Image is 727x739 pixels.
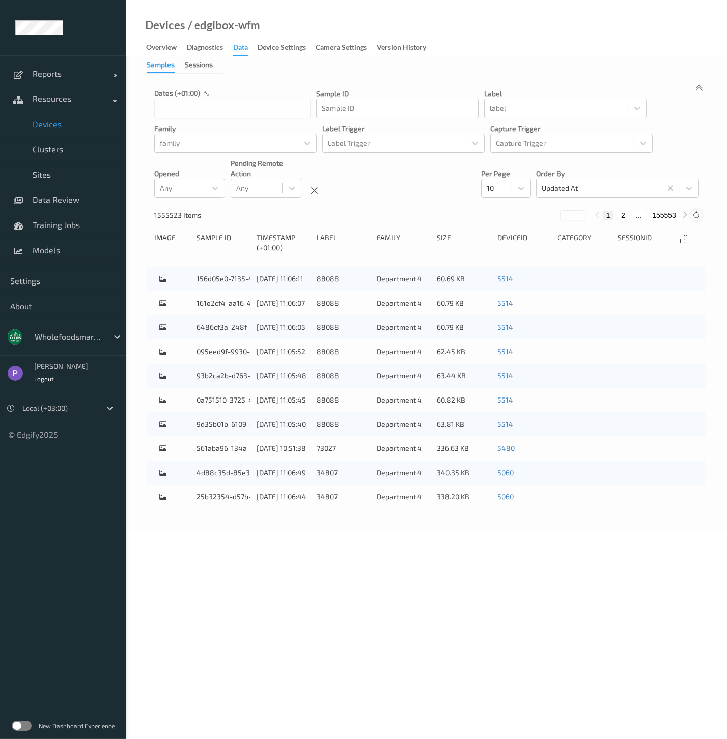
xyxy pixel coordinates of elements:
[316,89,479,99] p: Sample ID
[497,468,514,477] a: 5060
[377,395,430,405] div: Department 4
[317,419,370,429] div: 88088
[633,211,645,220] button: ...
[197,322,250,332] div: 6486cf3a-248f-4b74-a974-fb8adc4b377d
[317,347,370,357] div: 88088
[618,233,670,253] div: sessionId
[437,347,490,357] div: 62.45 KB
[257,298,310,308] div: [DATE] 11:06:07
[197,468,250,478] div: 4d88c35d-85e3-4fd5-af1b-62ea2dbac9de
[497,233,550,253] div: deviceId
[497,420,513,428] a: 5514
[185,60,223,69] a: Sessions
[377,492,430,502] div: Department 4
[497,492,514,501] a: 5060
[316,41,377,55] a: Camera Settings
[377,322,430,332] div: Department 4
[197,347,250,357] div: 095eed9f-9930-407b-9826-09459c568338
[154,124,317,134] p: family
[257,419,310,429] div: [DATE] 11:05:40
[154,233,190,253] div: image
[317,492,370,502] div: 34807
[257,395,310,405] div: [DATE] 11:05:45
[317,468,370,478] div: 34807
[197,371,250,381] div: 93b2ca2b-d763-4216-9cca-da436d37f4cd
[437,233,490,253] div: size
[497,274,513,283] a: 5514
[257,371,310,381] div: [DATE] 11:05:48
[257,347,310,357] div: [DATE] 11:05:52
[154,168,225,179] p: Opened
[146,41,187,55] a: Overview
[187,42,223,55] div: Diagnostics
[497,371,513,380] a: 5514
[437,371,490,381] div: 63.44 KB
[257,468,310,478] div: [DATE] 11:06:49
[484,89,647,99] p: label
[377,371,430,381] div: Department 4
[197,443,250,453] div: 561aba96-134a-4cb2-992b-d7681f64732c
[233,42,248,56] div: Data
[377,41,436,55] a: Version History
[490,124,653,134] p: Capture Trigger
[377,419,430,429] div: Department 4
[257,492,310,502] div: [DATE] 11:06:44
[603,211,613,220] button: 1
[147,60,185,69] a: Samples
[497,395,513,404] a: 5514
[481,168,531,179] p: Per Page
[257,274,310,284] div: [DATE] 11:06:11
[437,322,490,332] div: 60.79 KB
[197,298,250,308] div: 161e2cf4-aa16-4747-a6d8-90daa631c2b5
[185,20,260,30] div: / edgibox-wfm
[497,444,515,452] a: 5480
[147,60,175,73] div: Samples
[377,443,430,453] div: Department 4
[377,298,430,308] div: Department 4
[317,395,370,405] div: 88088
[197,492,250,502] div: 25b32354-d57b-4eb2-8ba6-d419728eee77
[437,419,490,429] div: 63.81 KB
[557,233,610,253] div: category
[317,322,370,332] div: 88088
[154,88,200,98] p: dates (+01:00)
[377,42,426,55] div: Version History
[437,395,490,405] div: 60.82 KB
[154,210,230,220] p: 1555523 Items
[317,274,370,284] div: 88088
[497,323,513,331] a: 5514
[377,347,430,357] div: Department 4
[145,20,185,30] a: Devices
[185,60,213,72] div: Sessions
[437,443,490,453] div: 336.63 KB
[197,395,250,405] div: 0a751510-3725-460c-9ceb-02b40fa2aa26
[377,468,430,478] div: Department 4
[257,322,310,332] div: [DATE] 11:06:05
[437,274,490,284] div: 60.69 KB
[497,347,513,356] a: 5514
[233,41,258,56] a: Data
[317,371,370,381] div: 88088
[317,443,370,453] div: 73027
[437,468,490,478] div: 340.35 KB
[197,233,250,253] div: Sample ID
[257,233,310,253] div: Timestamp (+01:00)
[197,419,250,429] div: 9d35b01b-6109-4520-a62b-803940915c91
[317,298,370,308] div: 88088
[316,42,367,55] div: Camera Settings
[618,211,628,220] button: 2
[437,298,490,308] div: 60.79 KB
[377,233,430,253] div: family
[187,41,233,55] a: Diagnostics
[377,274,430,284] div: Department 4
[649,211,679,220] button: 155553
[258,41,316,55] a: Device Settings
[146,42,177,55] div: Overview
[536,168,699,179] p: Order By
[258,42,306,55] div: Device Settings
[231,158,301,179] p: Pending Remote Action
[317,233,370,253] div: label
[497,299,513,307] a: 5514
[322,124,485,134] p: Label Trigger
[437,492,490,502] div: 338.20 KB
